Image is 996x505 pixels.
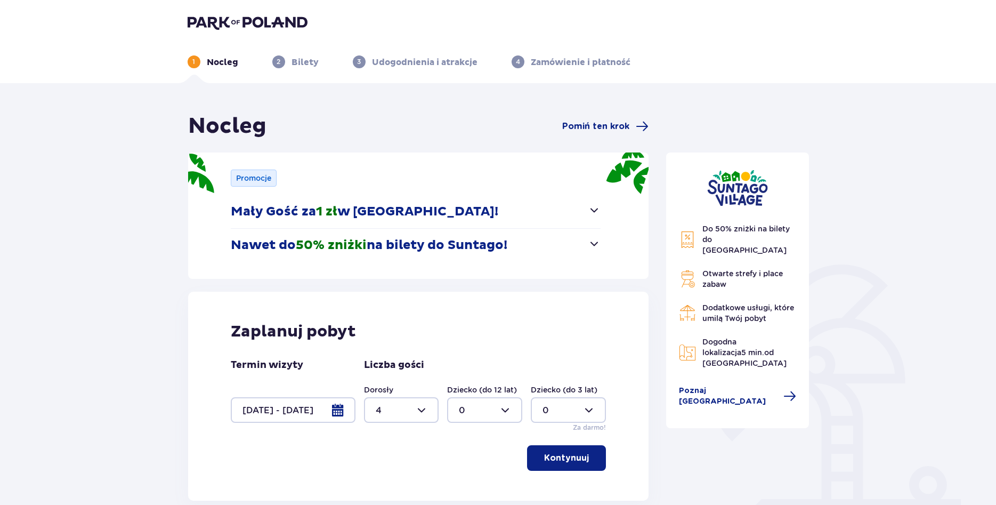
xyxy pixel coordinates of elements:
[296,237,367,253] span: 50% zniżki
[527,445,606,471] button: Kontynuuj
[531,384,597,395] label: Dziecko (do 3 lat)
[679,386,796,407] a: Poznaj [GEOGRAPHIC_DATA]
[192,57,195,67] p: 1
[562,121,629,132] span: Pomiń ten krok
[702,269,783,288] span: Otwarte strefy i place zabaw
[679,304,696,322] img: Restaurant Icon
[372,57,477,68] p: Udogodnienia i atrakcje
[277,57,280,67] p: 2
[231,204,498,220] p: Mały Gość za w [GEOGRAPHIC_DATA]!
[512,55,630,68] div: 4Zamówienie i płatność
[231,195,601,228] button: Mały Gość za1 złw [GEOGRAPHIC_DATA]!
[231,322,356,342] p: Zaplanuj pobyt
[231,237,507,253] p: Nawet do na bilety do Suntago!
[531,57,630,68] p: Zamówienie i płatność
[364,384,393,395] label: Dorosły
[679,231,696,249] img: Discount Icon
[741,348,764,357] span: 5 min.
[702,338,787,367] span: Dogodna lokalizacja od [GEOGRAPHIC_DATA]
[236,173,271,183] p: Promocje
[707,170,768,206] img: Suntago Village
[357,57,361,67] p: 3
[364,359,424,372] p: Liczba gości
[679,386,777,407] span: Poznaj [GEOGRAPHIC_DATA]
[353,55,477,68] div: 3Udogodnienia i atrakcje
[231,359,303,372] p: Termin wizyty
[573,423,606,432] p: Za darmo!
[231,229,601,262] button: Nawet do50% zniżkina bilety do Suntago!
[272,55,319,68] div: 2Bilety
[188,15,307,30] img: Park of Poland logo
[702,303,794,323] span: Dodatkowe usługi, które umilą Twój pobyt
[562,120,649,133] a: Pomiń ten krok
[291,57,319,68] p: Bilety
[188,113,266,140] h1: Nocleg
[544,452,589,464] p: Kontynuuj
[516,57,520,67] p: 4
[207,57,238,68] p: Nocleg
[188,55,238,68] div: 1Nocleg
[702,225,790,254] span: Do 50% zniżki na bilety do [GEOGRAPHIC_DATA]
[679,270,696,287] img: Grill Icon
[679,344,696,361] img: Map Icon
[447,384,517,395] label: Dziecko (do 12 lat)
[316,204,337,220] span: 1 zł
